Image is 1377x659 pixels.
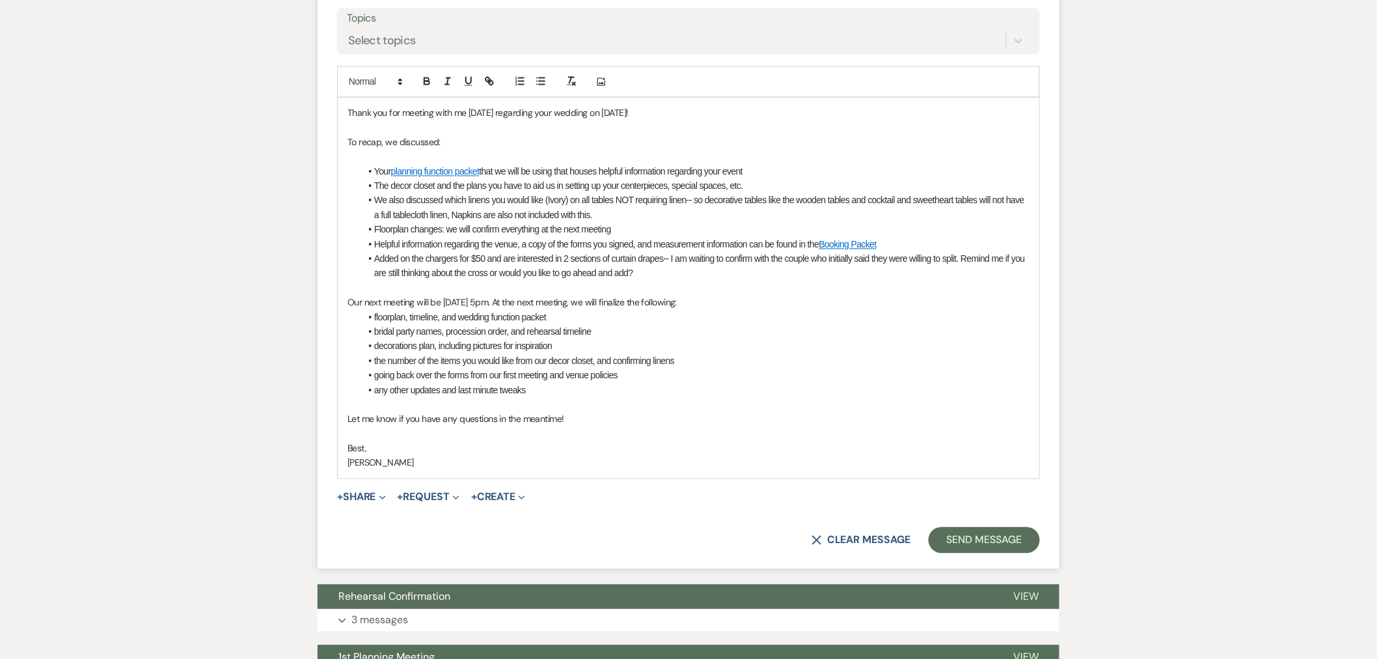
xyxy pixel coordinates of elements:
span: Rehearsal Confirmation [338,589,450,603]
li: going back over the forms from our first meeting and venue policies [361,368,1029,382]
p: To recap, we discussed: [348,135,1029,149]
span: + [337,492,343,502]
li: the number of the items you would like from our decor closet, and confirming linens [361,354,1029,368]
button: Clear message [811,535,910,545]
li: any other updates and last minute tweaks [361,383,1029,397]
button: Send Message [929,527,1040,553]
li: We also discussed which linens you would like (Ivory) on all tables NOT requiring linen-- so deco... [361,193,1029,222]
li: Floorplan changes: we will confirm everything at the next meeting [361,222,1029,236]
span: View [1013,589,1039,603]
button: 3 messages [318,609,1059,631]
button: Create [471,492,525,502]
a: planning function packet [391,166,480,176]
li: Your that we will be using that houses helpful information regarding your event [361,164,1029,178]
li: Helpful information regarding the venue, a copy of the forms you signed, and measurement informat... [361,237,1029,251]
p: Let me know if you have any questions in the meantime! [348,412,1029,426]
span: + [398,492,403,502]
p: Best, [348,441,1029,455]
p: 3 messages [351,611,408,628]
div: Select topics [348,32,416,49]
li: bridal party names, procession order, and rehearsal timeline [361,324,1029,339]
li: Added on the chargers for $50 and are interested in 2 sections of curtain drapes-- I am waiting t... [361,251,1029,281]
p: Our next meeting will be [DATE] 5pm. At the next meeting, we will finalize the following: [348,295,1029,309]
label: Topics [347,9,1030,28]
li: decorations plan, including pictures for inspiration [361,339,1029,353]
p: [PERSON_NAME] [348,455,1029,470]
li: The decor closet and the plans you have to aid us in setting up your centerpieces, special spaces... [361,178,1029,193]
li: floorplan, timeline, and wedding function packet [361,310,1029,324]
p: Thank you for meeting with me [DATE] regarding your wedding on [DATE]! [348,105,1029,120]
span: + [471,492,477,502]
button: Rehearsal Confirmation [318,584,992,609]
a: Booking Packet [819,239,877,249]
button: View [992,584,1059,609]
button: Request [398,492,459,502]
button: Share [337,492,386,502]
